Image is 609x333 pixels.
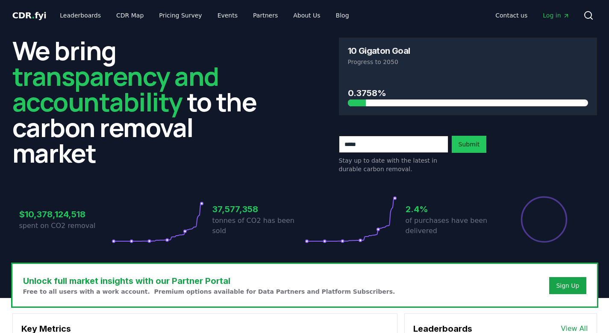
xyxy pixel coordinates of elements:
p: Progress to 2050 [348,58,588,66]
nav: Main [53,8,356,23]
div: Percentage of sales delivered [520,196,568,243]
span: Log in [543,11,569,20]
p: spent on CO2 removal [19,221,112,231]
p: Free to all users with a work account. Premium options available for Data Partners and Platform S... [23,287,395,296]
p: tonnes of CO2 has been sold [212,216,305,236]
a: Blog [329,8,356,23]
h2: We bring to the carbon removal market [12,38,271,166]
a: Leaderboards [53,8,108,23]
a: Partners [246,8,285,23]
h3: $10,378,124,518 [19,208,112,221]
a: CDR.fyi [12,9,47,21]
p: of purchases have been delivered [406,216,498,236]
nav: Main [488,8,576,23]
h3: Unlock full market insights with our Partner Portal [23,275,395,287]
span: transparency and accountability [12,58,219,119]
a: About Us [286,8,327,23]
span: CDR fyi [12,10,47,20]
h3: 37,577,358 [212,203,305,216]
a: Sign Up [556,281,579,290]
button: Sign Up [549,277,586,294]
h3: 2.4% [406,203,498,216]
span: . [32,10,35,20]
a: Contact us [488,8,534,23]
h3: 0.3758% [348,87,588,99]
a: Log in [536,8,576,23]
button: Submit [452,136,487,153]
h3: 10 Gigaton Goal [348,47,410,55]
a: CDR Map [109,8,150,23]
a: Pricing Survey [152,8,209,23]
a: Events [211,8,244,23]
p: Stay up to date with the latest in durable carbon removal. [339,156,448,173]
